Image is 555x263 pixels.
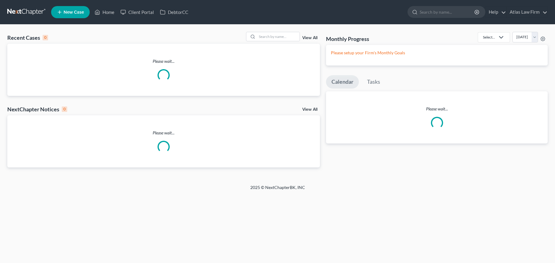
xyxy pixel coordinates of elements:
[104,184,451,195] div: 2025 © NextChapterBK, INC
[7,130,320,136] p: Please wait...
[7,34,48,41] div: Recent Cases
[7,106,67,113] div: NextChapter Notices
[7,58,320,64] p: Please wait...
[117,7,157,18] a: Client Portal
[62,106,67,112] div: 0
[92,7,117,18] a: Home
[157,7,191,18] a: DebtorCC
[483,35,495,40] div: Select...
[302,36,317,40] a: View All
[486,7,506,18] a: Help
[43,35,48,40] div: 0
[507,7,547,18] a: Atlas Law Firm
[64,10,84,15] span: New Case
[420,6,475,18] input: Search by name...
[331,50,543,56] p: Please setup your Firm's Monthly Goals
[326,35,369,42] h3: Monthly Progress
[362,75,386,89] a: Tasks
[257,32,300,41] input: Search by name...
[302,107,317,112] a: View All
[326,106,548,112] p: Please wait...
[326,75,359,89] a: Calendar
